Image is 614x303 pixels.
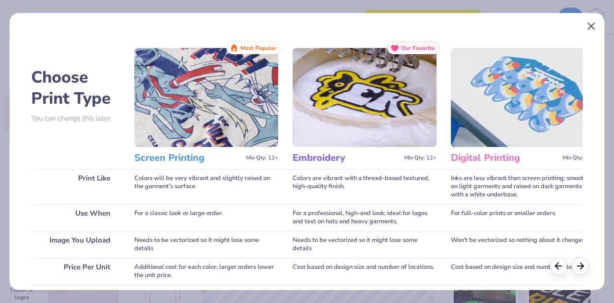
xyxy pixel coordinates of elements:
h3: Screen Printing [134,152,242,164]
div: Print Like [31,169,120,204]
div: Colors will be very vibrant and slightly raised on the garment's surface. [134,169,278,204]
img: Digital Printing [451,48,595,147]
span: Min Qty: 12+ [563,155,595,161]
span: Most Popular [240,45,277,51]
img: Embroidery [293,48,437,147]
div: Won't be vectorized so nothing about it changes [451,231,595,258]
div: Cost based on design size and number of locations. [451,258,595,285]
span: Min Qty: 12+ [246,155,278,161]
div: Use When [31,204,120,231]
span: Min Qty: 12+ [404,155,437,161]
div: Price Per Unit [31,258,120,285]
h3: Embroidery [293,152,401,164]
div: Inks are less vibrant than screen printing; smooth on light garments and raised on dark garments ... [451,169,595,204]
h2: Choose Print Type [31,67,120,109]
div: For full-color prints or smaller orders. [451,204,595,231]
button: Close [582,17,601,36]
div: Needs to be vectorized so it might lose some details [293,231,437,258]
img: Screen Printing [134,48,278,147]
div: Colors are vibrant with a thread-based textured, high-quality finish. [293,169,437,204]
div: For a professional, high-end look; ideal for logos and text on hats and heavy garments. [293,204,437,231]
p: You can change this later. [31,114,120,122]
h3: Digital Printing [451,152,559,164]
div: Needs to be vectorized so it might lose some details [134,231,278,258]
div: Image You Upload [31,231,120,258]
span: Our Favorite [401,45,435,51]
div: Cost based on design size and number of locations. [293,258,437,285]
div: Additional cost for each color; larger orders lower the unit price. [134,258,278,285]
div: For a classic look or large order. [134,204,278,231]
